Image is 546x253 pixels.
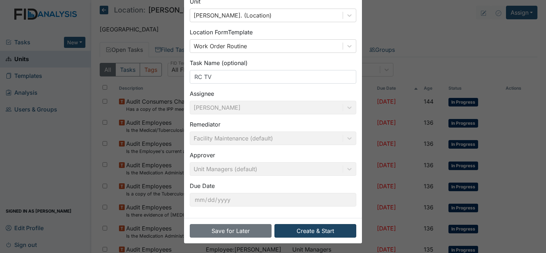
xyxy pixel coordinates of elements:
label: Location Form Template [190,28,253,36]
label: Assignee [190,89,214,98]
label: Due Date [190,182,215,190]
label: Remediator [190,120,220,129]
button: Save for Later [190,224,272,238]
div: [PERSON_NAME]. (Location) [194,11,272,20]
label: Approver [190,151,215,159]
label: Task Name (optional) [190,59,248,67]
button: Create & Start [274,224,356,238]
div: Work Order Routine [194,42,247,50]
